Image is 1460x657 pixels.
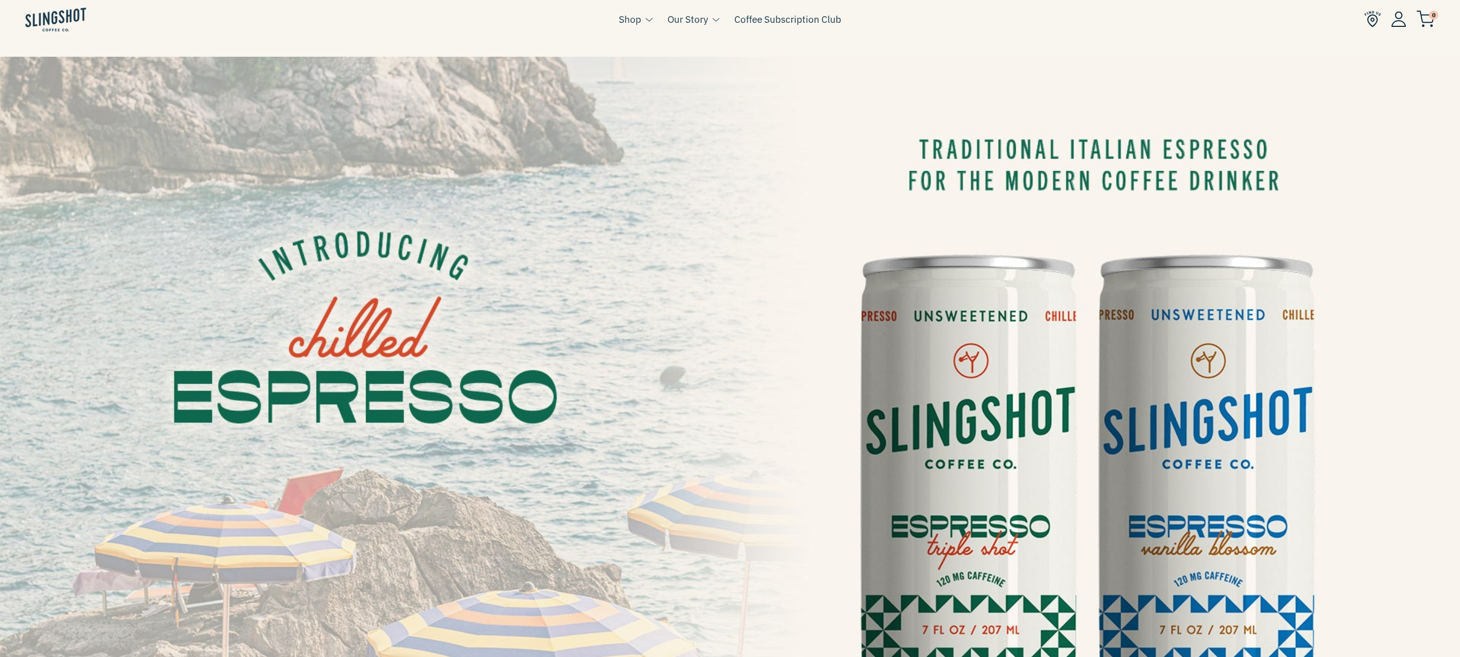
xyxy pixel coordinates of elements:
img: cart [1416,11,1435,27]
a: Coffee Subscription Club [734,12,841,27]
img: Account [1391,11,1406,27]
img: Find Us [1364,11,1381,27]
a: 0 [1416,13,1435,25]
a: Our Story [667,12,708,27]
a: Shop [619,12,641,27]
span: 0 [1429,11,1438,20]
